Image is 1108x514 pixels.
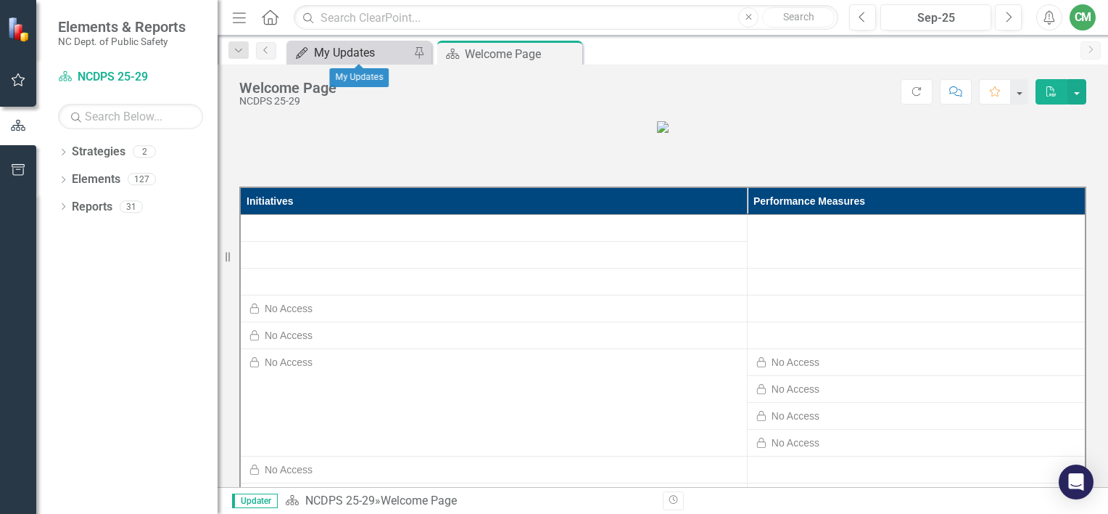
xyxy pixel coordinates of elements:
[885,9,986,27] div: Sep-25
[72,199,112,216] a: Reports
[1059,465,1093,499] div: Open Intercom Messenger
[783,11,814,23] span: Search
[72,171,120,188] a: Elements
[329,68,389,87] div: My Updates
[465,45,579,63] div: Welcome Page
[265,355,313,370] div: No Access
[772,382,819,396] div: No Access
[58,69,203,86] a: NCDPS 25-29
[265,328,313,343] div: No Access
[120,200,143,213] div: 31
[1070,4,1096,30] button: CM
[762,7,835,28] button: Search
[58,36,186,47] small: NC Dept. of Public Safety
[133,146,156,158] div: 2
[232,494,278,508] span: Updater
[239,96,336,107] div: NCDPS 25-29
[294,5,838,30] input: Search ClearPoint...
[290,44,410,62] a: My Updates
[265,462,313,477] div: No Access
[381,494,457,507] div: Welcome Page
[239,80,336,96] div: Welcome Page
[285,493,652,510] div: »
[305,494,375,507] a: NCDPS 25-29
[7,16,33,42] img: ClearPoint Strategy
[314,44,410,62] div: My Updates
[58,18,186,36] span: Elements & Reports
[772,355,819,370] div: No Access
[72,144,125,160] a: Strategies
[772,409,819,423] div: No Access
[58,104,203,129] input: Search Below...
[657,121,669,133] img: mceclip0.png
[265,301,313,316] div: No Access
[772,436,819,450] div: No Access
[880,4,991,30] button: Sep-25
[128,174,156,186] div: 127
